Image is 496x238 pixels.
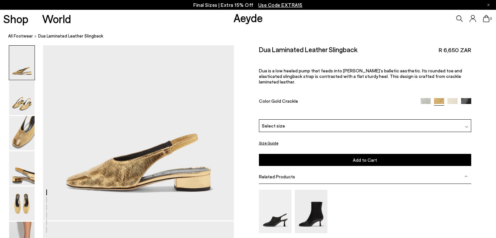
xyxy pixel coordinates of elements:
[9,186,35,221] img: Dua Laminated Leather Slingback - Image 5
[259,139,278,147] button: Size Guide
[9,81,35,115] img: Dua Laminated Leather Slingback - Image 2
[259,154,471,166] button: Add to Cart
[489,17,493,21] span: 0
[42,13,71,24] a: World
[233,11,263,24] a: Aeyde
[439,46,471,54] span: R 6,650 ZAR
[259,98,414,106] div: Color:
[38,33,103,39] span: Dua Laminated Leather Slingback
[9,151,35,186] img: Dua Laminated Leather Slingback - Image 4
[9,116,35,150] img: Dua Laminated Leather Slingback - Image 3
[271,98,298,104] span: Gold Crackle
[193,1,303,9] p: Final Sizes | Extra 15% Off
[259,68,471,84] p: Dua is a low heeled pump that feeds into [PERSON_NAME]’s balletic aesthetic. Its rounded toe and ...
[353,157,377,163] span: Add to Cart
[465,125,468,128] img: svg%3E
[295,190,327,233] img: Dorothy Soft Sock Boots
[3,13,28,24] a: Shop
[8,27,496,45] nav: breadcrumb
[259,174,295,179] span: Related Products
[464,175,468,178] img: svg%3E
[259,45,357,53] h2: Dua Laminated Leather Slingback
[262,122,285,129] span: Select size
[8,33,33,39] a: All Footwear
[259,190,292,233] img: Malin Slingback Mules
[9,46,35,80] img: Dua Laminated Leather Slingback - Image 1
[258,2,303,8] span: Navigate to /collections/ss25-final-sizes
[483,15,489,22] a: 0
